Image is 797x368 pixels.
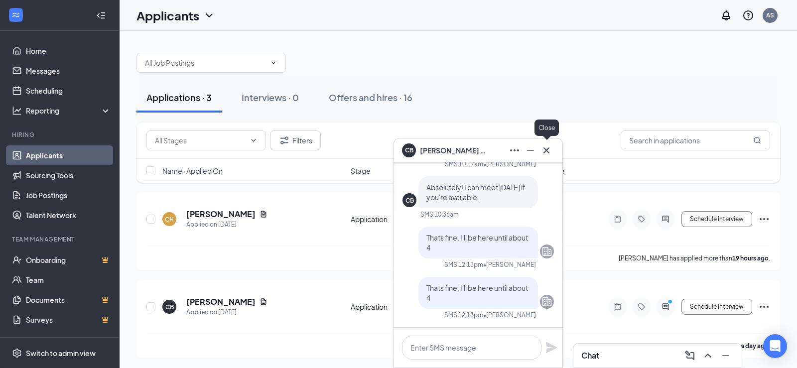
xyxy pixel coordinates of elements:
div: Application [351,302,442,312]
span: Thats fine, I'll be here until about 4 [426,233,528,252]
svg: ActiveChat [660,215,671,223]
h5: [PERSON_NAME] [186,296,256,307]
a: Home [26,41,111,61]
div: CH [165,215,174,224]
svg: Note [612,215,624,223]
div: Application [351,214,442,224]
span: • [PERSON_NAME] [483,311,536,319]
input: All Stages [155,135,246,146]
input: Search in applications [621,130,770,150]
svg: Minimize [720,350,732,362]
svg: Notifications [720,9,732,21]
div: SMS 10:17am [445,160,483,168]
div: Applied on [DATE] [186,307,267,317]
svg: ComposeMessage [684,350,696,362]
a: SurveysCrown [26,310,111,330]
svg: Settings [12,348,22,358]
svg: Plane [545,342,557,354]
div: Close [534,120,559,136]
div: Open Intercom Messenger [763,334,787,358]
svg: Minimize [525,144,536,156]
svg: ChevronDown [269,59,277,67]
button: ChevronUp [700,348,716,364]
svg: ChevronDown [250,136,258,144]
button: Schedule Interview [681,299,752,315]
a: DocumentsCrown [26,290,111,310]
input: All Job Postings [145,57,266,68]
button: Cross [538,142,554,158]
button: Minimize [718,348,734,364]
svg: ChevronDown [203,9,215,21]
span: [PERSON_NAME] Booz [420,145,490,156]
a: Job Postings [26,185,111,205]
svg: Analysis [12,106,22,116]
svg: Ellipses [758,213,770,225]
div: Team Management [12,235,109,244]
a: Talent Network [26,205,111,225]
svg: Document [260,298,267,306]
svg: Tag [636,303,648,311]
a: Applicants [26,145,111,165]
span: Name · Applied On [162,166,223,176]
div: SMS 12:13pm [444,311,483,319]
div: SMS 12:13pm [444,260,483,269]
div: Reporting [26,106,112,116]
a: OnboardingCrown [26,250,111,270]
span: • [PERSON_NAME] [483,260,536,269]
div: Switch to admin view [26,348,96,358]
div: Offers and hires · 16 [329,91,412,104]
div: Applied on [DATE] [186,220,267,230]
a: Team [26,270,111,290]
div: Applications · 3 [146,91,212,104]
span: • [PERSON_NAME] [483,160,536,168]
svg: Note [612,303,624,311]
svg: Cross [540,144,552,156]
div: Hiring [12,130,109,139]
span: Thats fine, I'll be here until about 4 [426,283,528,302]
span: Absolutely! I can meet [DATE] if you're available. [426,183,526,202]
div: CB [405,196,414,205]
h5: [PERSON_NAME] [186,209,256,220]
b: a day ago [741,342,769,350]
p: [PERSON_NAME] has applied more than . [627,342,770,350]
svg: WorkstreamLogo [11,10,21,20]
svg: QuestionInfo [742,9,754,21]
svg: MagnifyingGlass [753,136,761,144]
button: Minimize [523,142,538,158]
svg: ChevronUp [702,350,714,362]
b: 19 hours ago [732,254,769,262]
div: AS [766,11,774,19]
svg: Ellipses [758,301,770,313]
svg: Filter [278,134,290,146]
h1: Applicants [136,7,199,24]
span: Stage [351,166,371,176]
button: Ellipses [507,142,523,158]
button: Filter Filters [270,130,321,150]
div: SMS 10:36am [420,210,459,219]
svg: ActiveChat [660,303,671,311]
svg: PrimaryDot [665,299,677,307]
svg: Company [541,296,553,308]
svg: Tag [636,215,648,223]
button: ComposeMessage [682,348,698,364]
a: Sourcing Tools [26,165,111,185]
div: Interviews · 0 [242,91,299,104]
p: [PERSON_NAME] has applied more than . [619,254,770,262]
svg: Collapse [96,10,106,20]
a: Messages [26,61,111,81]
button: Schedule Interview [681,211,752,227]
svg: Document [260,210,267,218]
div: CB [165,303,174,311]
svg: Company [541,245,553,257]
h3: Chat [581,350,599,361]
a: Scheduling [26,81,111,101]
svg: Ellipses [509,144,521,156]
